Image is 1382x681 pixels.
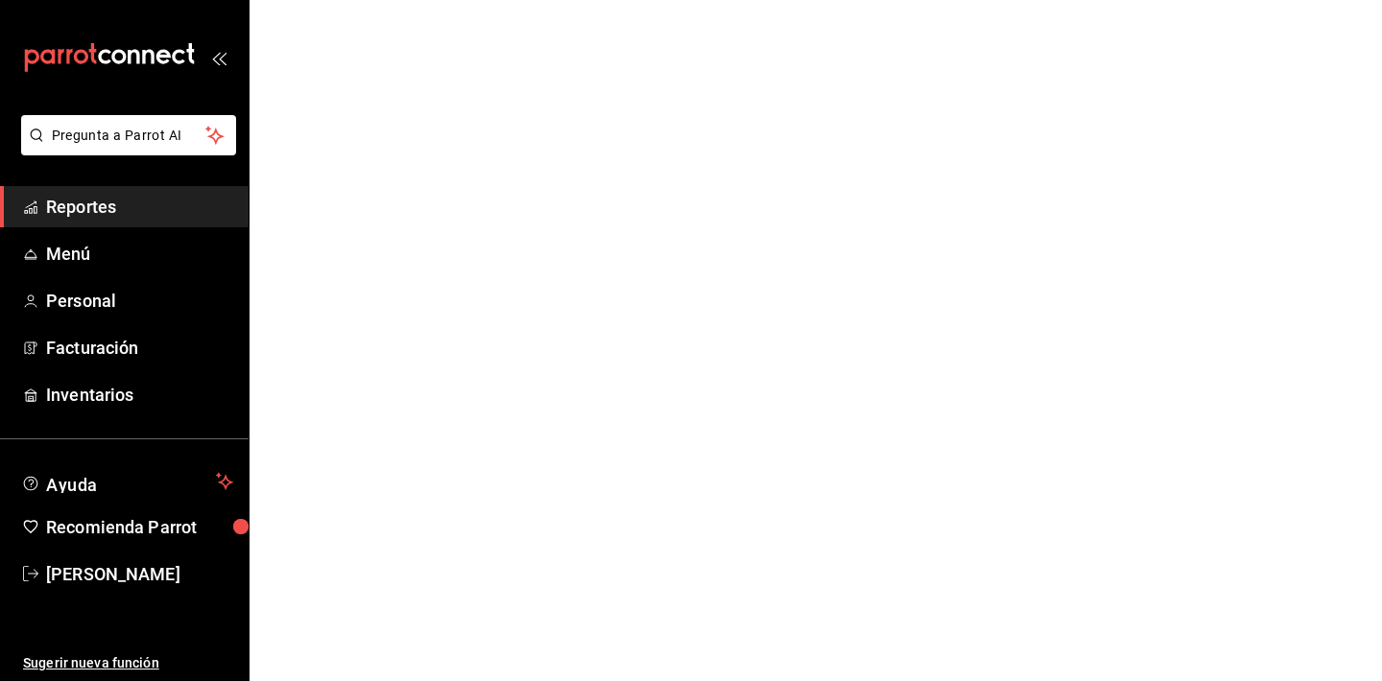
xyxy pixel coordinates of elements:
span: Inventarios [46,382,233,408]
span: Ayuda [46,470,208,493]
span: Pregunta a Parrot AI [52,126,206,146]
span: Recomienda Parrot [46,514,233,540]
span: Reportes [46,194,233,220]
span: Menú [46,241,233,267]
span: Sugerir nueva función [23,653,233,673]
button: open_drawer_menu [211,50,226,65]
span: Personal [46,288,233,314]
button: Pregunta a Parrot AI [21,115,236,155]
a: Pregunta a Parrot AI [13,139,236,159]
span: [PERSON_NAME] [46,561,233,587]
span: Facturación [46,335,233,361]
